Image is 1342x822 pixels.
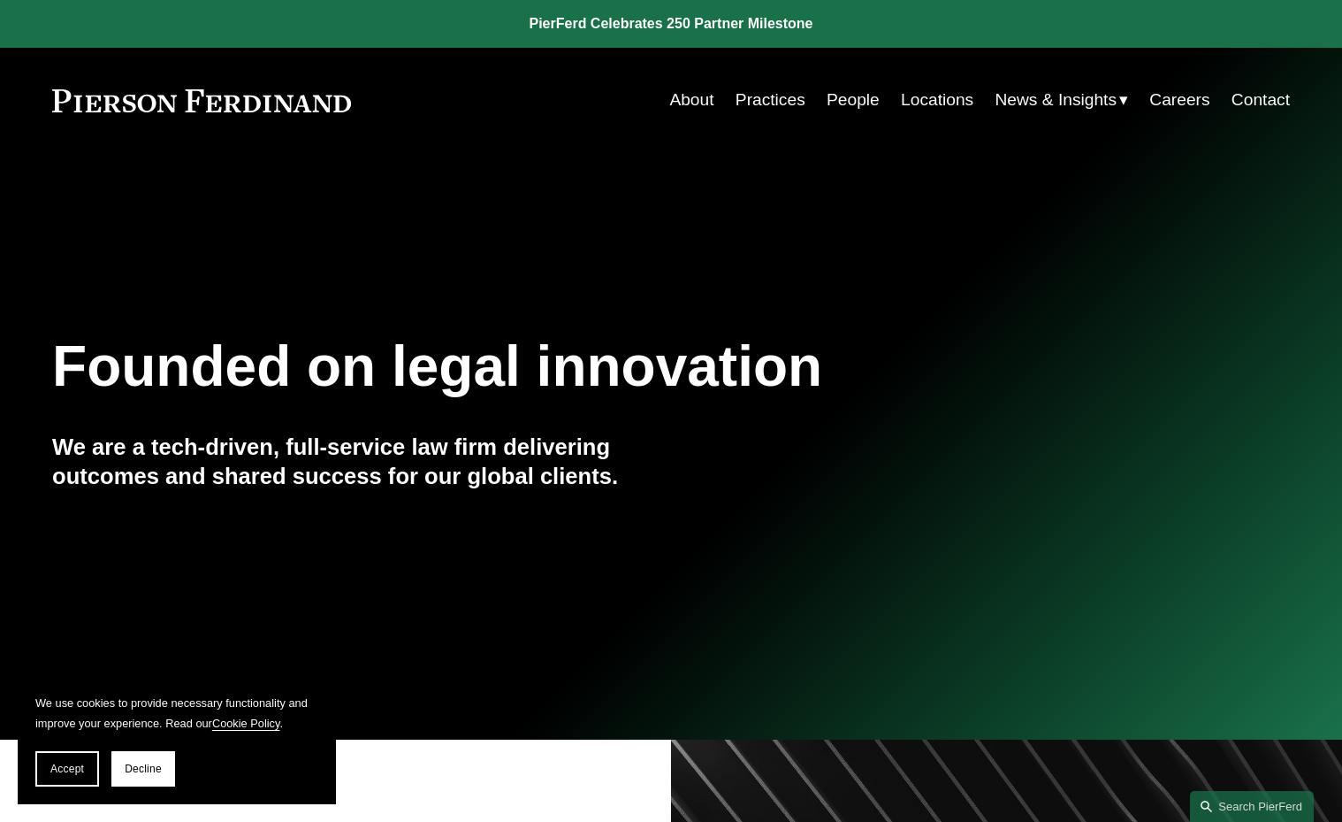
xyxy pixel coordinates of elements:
[212,717,280,730] a: Cookie Policy
[35,751,99,787] button: Accept
[669,83,713,117] a: About
[35,693,318,734] p: We use cookies to provide necessary functionality and improve your experience. Read our .
[827,83,880,117] a: People
[995,85,1117,116] span: News & Insights
[52,433,671,490] h4: We are a tech-driven, full-service law firm delivering outcomes and shared success for our global...
[1231,83,1290,117] a: Contact
[736,83,805,117] a: Practices
[1190,791,1314,822] a: Search this site
[1149,83,1209,117] a: Careers
[111,751,175,787] button: Decline
[995,83,1128,117] a: folder dropdown
[50,763,84,775] span: Accept
[52,334,1084,399] h1: Founded on legal innovation
[901,83,973,117] a: Locations
[125,763,162,775] span: Decline
[18,675,336,804] section: Cookie banner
